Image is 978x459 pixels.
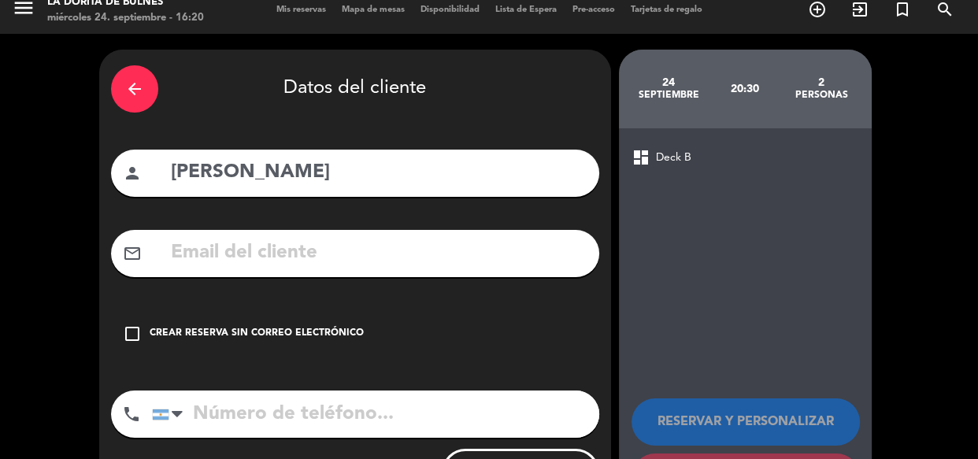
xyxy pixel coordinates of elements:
[565,6,623,14] span: Pre-acceso
[269,6,334,14] span: Mis reservas
[111,61,599,117] div: Datos del cliente
[783,89,859,102] div: personas
[47,10,204,26] div: miércoles 24. septiembre - 16:20
[150,326,364,342] div: Crear reserva sin correo electrónico
[125,80,144,98] i: arrow_back
[631,89,707,102] div: septiembre
[783,76,859,89] div: 2
[169,237,587,269] input: Email del cliente
[123,244,142,263] i: mail_outline
[632,148,650,167] span: dashboard
[334,6,413,14] span: Mapa de mesas
[122,405,141,424] i: phone
[413,6,487,14] span: Disponibilidad
[123,324,142,343] i: check_box_outline_blank
[632,398,860,446] button: RESERVAR Y PERSONALIZAR
[123,164,142,183] i: person
[169,157,587,189] input: Nombre del cliente
[656,149,691,167] span: Deck B
[153,391,189,437] div: Argentina: +54
[487,6,565,14] span: Lista de Espera
[706,61,783,117] div: 20:30
[623,6,710,14] span: Tarjetas de regalo
[631,76,707,89] div: 24
[152,391,599,438] input: Número de teléfono...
